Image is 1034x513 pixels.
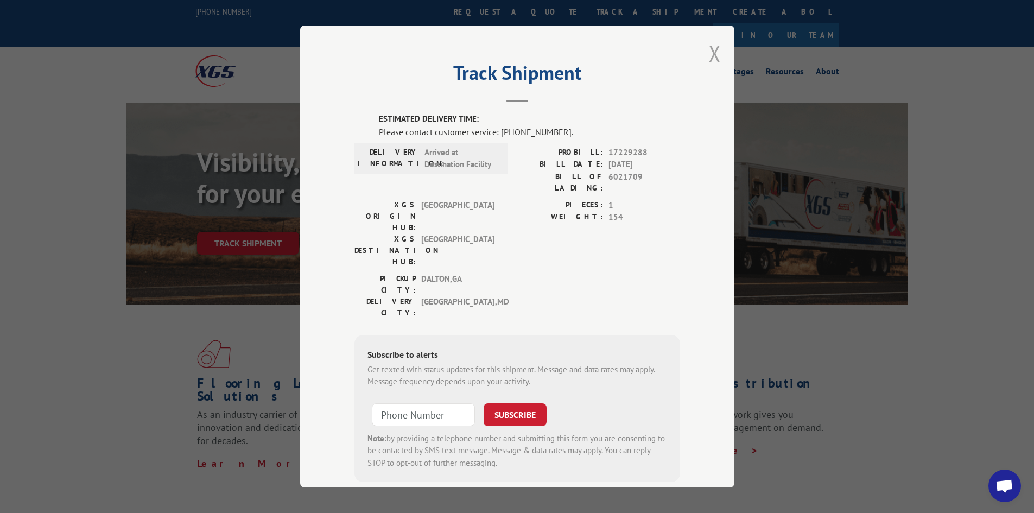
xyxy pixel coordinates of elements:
[517,159,603,171] label: BILL DATE:
[709,39,721,68] button: Close modal
[372,403,475,426] input: Phone Number
[424,147,498,171] span: Arrived at Destination Facility
[379,113,680,125] label: ESTIMATED DELIVERY TIME:
[517,211,603,224] label: WEIGHT:
[354,65,680,86] h2: Track Shipment
[354,273,416,296] label: PICKUP CITY:
[608,147,680,159] span: 17229288
[608,159,680,171] span: [DATE]
[988,470,1021,502] div: Open chat
[379,125,680,138] div: Please contact customer service: [PHONE_NUMBER].
[421,199,494,233] span: [GEOGRAPHIC_DATA]
[608,171,680,194] span: 6021709
[367,348,667,364] div: Subscribe to alerts
[517,171,603,194] label: BILL OF LADING:
[421,296,494,319] span: [GEOGRAPHIC_DATA] , MD
[517,147,603,159] label: PROBILL:
[367,364,667,388] div: Get texted with status updates for this shipment. Message and data rates may apply. Message frequ...
[517,199,603,212] label: PIECES:
[421,233,494,268] span: [GEOGRAPHIC_DATA]
[367,433,386,444] strong: Note:
[367,433,667,470] div: by providing a telephone number and submitting this form you are consenting to be contacted by SM...
[354,199,416,233] label: XGS ORIGIN HUB:
[608,211,680,224] span: 154
[608,199,680,212] span: 1
[354,296,416,319] label: DELIVERY CITY:
[354,233,416,268] label: XGS DESTINATION HUB:
[358,147,419,171] label: DELIVERY INFORMATION:
[421,273,494,296] span: DALTON , GA
[484,403,547,426] button: SUBSCRIBE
